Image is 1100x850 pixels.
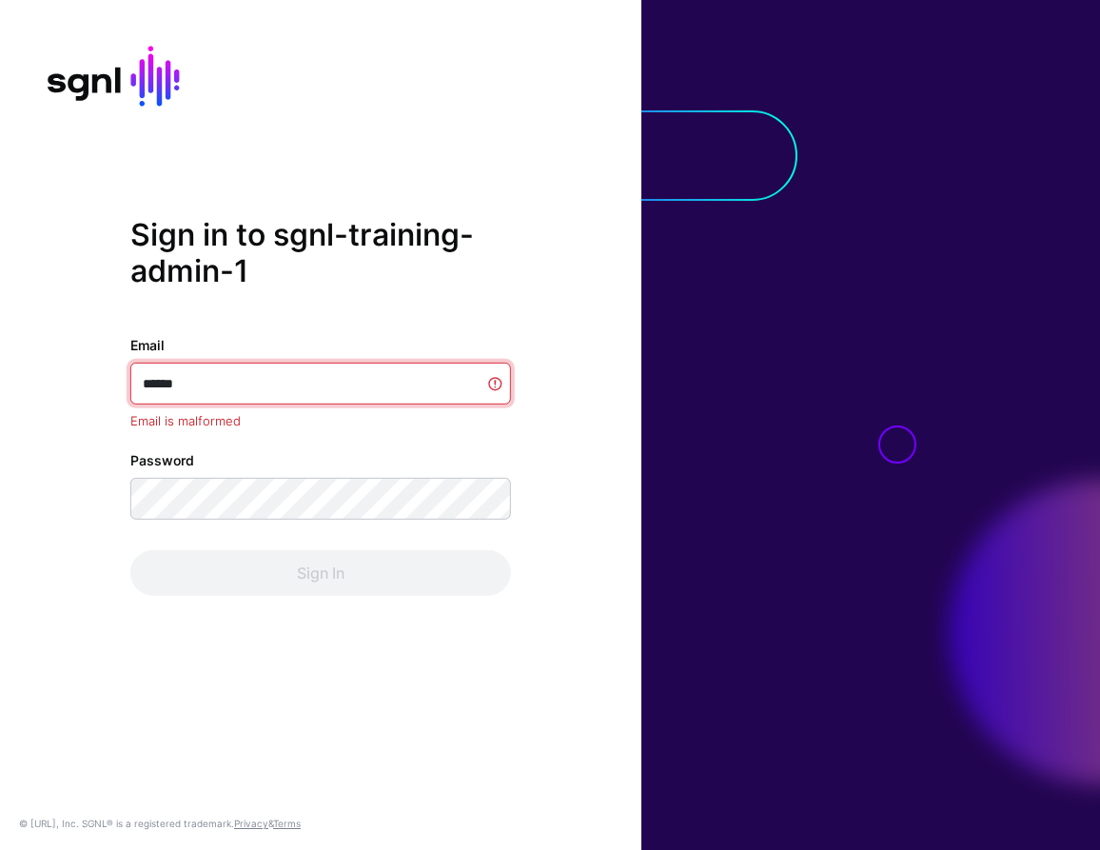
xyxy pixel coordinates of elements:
[130,450,194,470] label: Password
[130,335,165,355] label: Email
[234,818,268,829] a: Privacy
[130,412,511,431] div: Email is malformed
[19,816,301,831] div: © [URL], Inc. SGNL® is a registered trademark. &
[130,216,511,289] h2: Sign in to sgnl-training-admin-1
[273,818,301,829] a: Terms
